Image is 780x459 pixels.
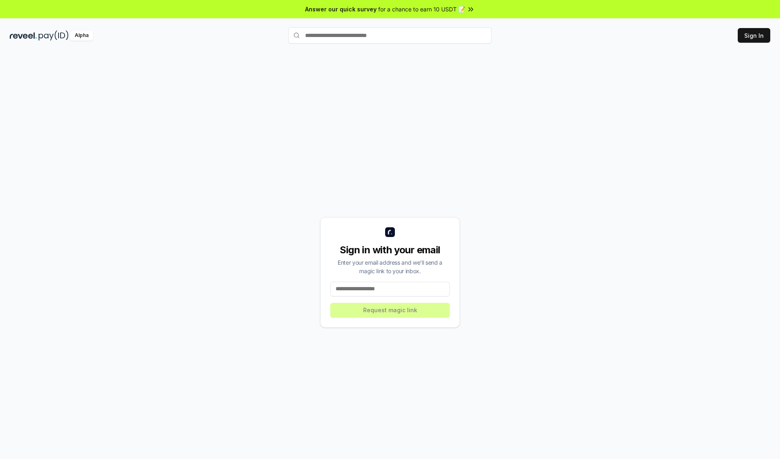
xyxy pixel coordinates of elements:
div: Sign in with your email [330,244,450,257]
button: Sign In [738,28,770,43]
span: for a chance to earn 10 USDT 📝 [378,5,465,13]
div: Alpha [70,30,93,41]
img: reveel_dark [10,30,37,41]
span: Answer our quick survey [305,5,377,13]
div: Enter your email address and we’ll send a magic link to your inbox. [330,258,450,275]
img: logo_small [385,227,395,237]
img: pay_id [39,30,69,41]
